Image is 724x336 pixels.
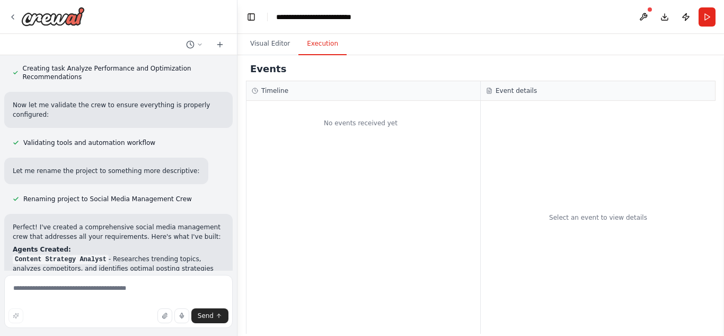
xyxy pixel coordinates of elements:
button: Start a new chat [211,38,228,51]
p: Now let me validate the crew to ensure everything is properly configured: [13,100,224,119]
li: - Researches trending topics, analyzes competitors, and identifies optimal posting strategies [13,254,224,273]
span: Validating tools and automation workflow [23,139,155,147]
nav: breadcrumb [276,12,385,22]
p: Perfect! I've created a comprehensive social media management crew that addresses all your requir... [13,222,224,242]
div: Select an event to view details [549,213,647,222]
img: Logo [21,7,85,26]
h2: Events [250,62,286,76]
h3: Event details [496,87,537,95]
button: Execution [298,33,347,55]
span: Creating task Analyze Performance and Optimization Recommendations [23,64,224,81]
h3: Timeline [261,87,288,95]
code: Content Strategy Analyst [13,255,109,264]
button: Hide left sidebar [244,10,259,24]
button: Visual Editor [242,33,298,55]
span: Renaming project to Social Media Management Crew [23,195,192,203]
button: Click to speak your automation idea [174,308,189,323]
p: Let me rename the project to something more descriptive: [13,166,200,176]
strong: Agents Created: [13,246,71,253]
button: Switch to previous chat [182,38,207,51]
button: Upload files [157,308,172,323]
div: No events received yet [246,106,475,140]
span: Send [198,312,214,320]
button: Improve this prompt [8,308,23,323]
button: Send [191,308,228,323]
